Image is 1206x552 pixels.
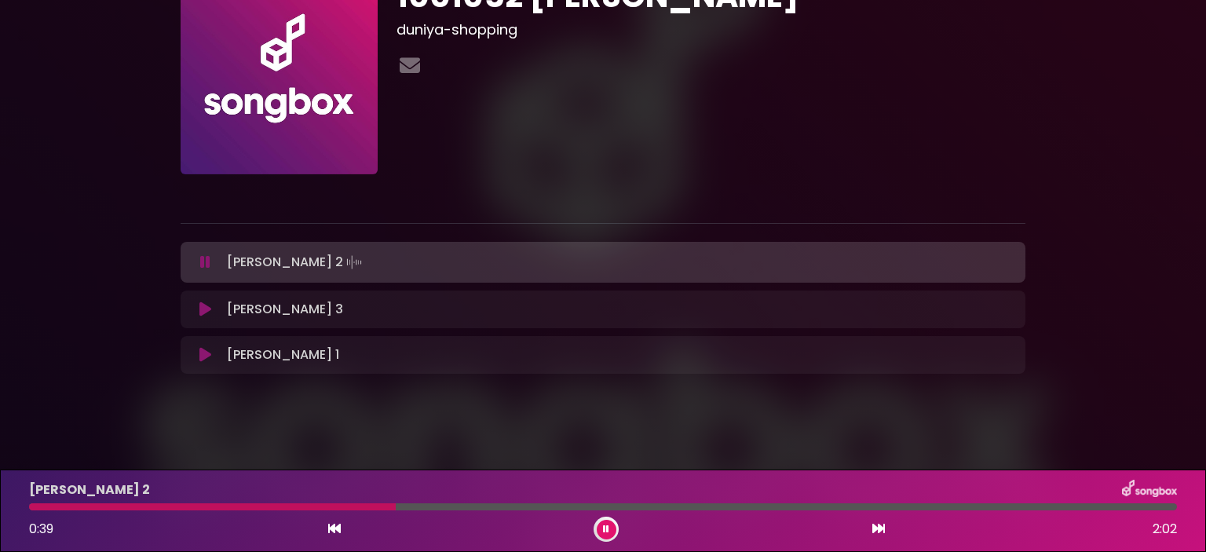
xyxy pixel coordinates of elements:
[397,21,1025,38] h3: duniya-shopping
[227,300,343,319] p: [PERSON_NAME] 3
[227,345,339,364] p: [PERSON_NAME] 1
[343,251,365,273] img: waveform4.gif
[227,251,365,273] p: [PERSON_NAME] 2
